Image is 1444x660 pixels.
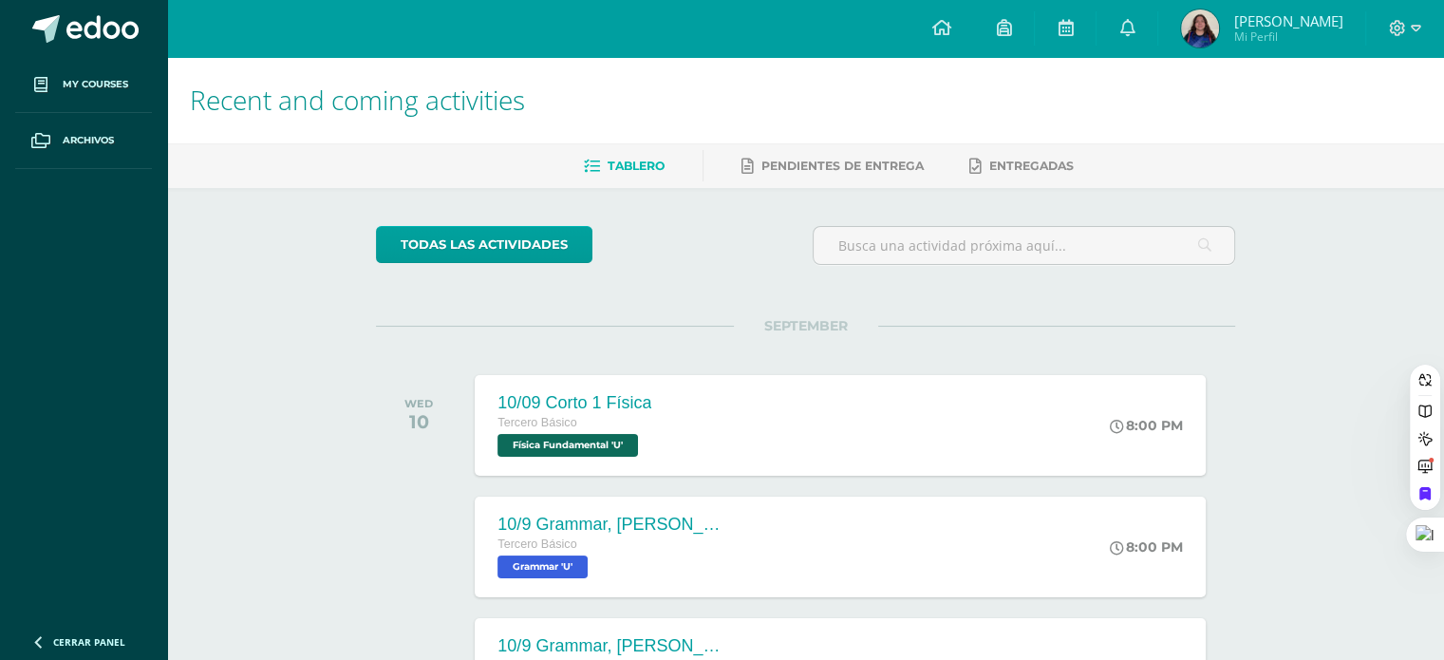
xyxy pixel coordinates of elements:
span: Física Fundamental 'U' [497,434,638,457]
span: [PERSON_NAME] [1233,11,1342,30]
span: Tercero Básico [497,537,576,551]
div: 8:00 PM [1110,417,1183,434]
span: Tercero Básico [497,416,576,429]
a: todas las Actividades [376,226,592,263]
a: Tablero [584,151,665,181]
span: Cerrar panel [53,635,125,649]
div: WED [404,397,433,410]
span: Archivos [63,133,114,148]
span: SEPTEMBER [734,317,878,334]
input: Busca una actividad próxima aquí... [814,227,1234,264]
a: My courses [15,57,152,113]
div: 10/9 Grammar, [PERSON_NAME] platform, Unit 30 pretest [497,515,725,535]
span: Entregadas [989,159,1074,173]
img: 02fc95f1cea7a14427fa6a2cfa2f001c.png [1181,9,1219,47]
a: Archivos [15,113,152,169]
div: 8:00 PM [1110,538,1183,556]
span: Tablero [608,159,665,173]
span: Grammar 'U' [497,556,588,578]
span: Mi Perfil [1233,28,1342,45]
a: Entregadas [969,151,1074,181]
div: 10 [404,410,433,433]
span: Pendientes de entrega [761,159,924,173]
div: 10/09 Corto 1 Física [497,393,651,413]
a: Pendientes de entrega [741,151,924,181]
div: 10/9 Grammar, [PERSON_NAME] Platform, Unit 30 Grammar in context reading comprehension [497,636,725,656]
span: Recent and coming activities [190,82,525,118]
span: My courses [63,77,128,92]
